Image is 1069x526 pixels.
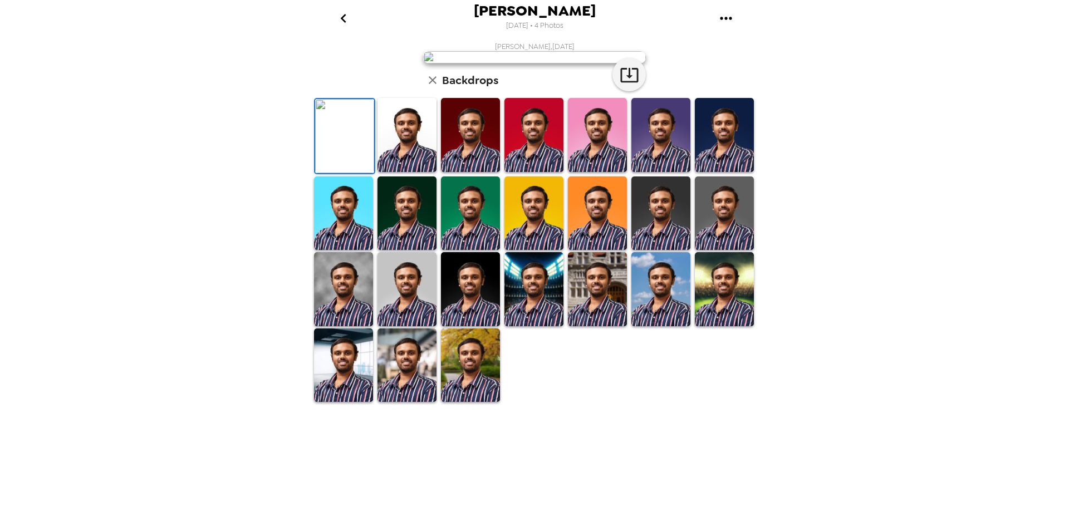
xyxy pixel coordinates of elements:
[442,71,498,89] h6: Backdrops
[423,51,646,63] img: user
[506,18,563,33] span: [DATE] • 4 Photos
[315,99,374,173] img: Original
[495,42,575,51] span: [PERSON_NAME] , [DATE]
[474,3,596,18] span: [PERSON_NAME]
